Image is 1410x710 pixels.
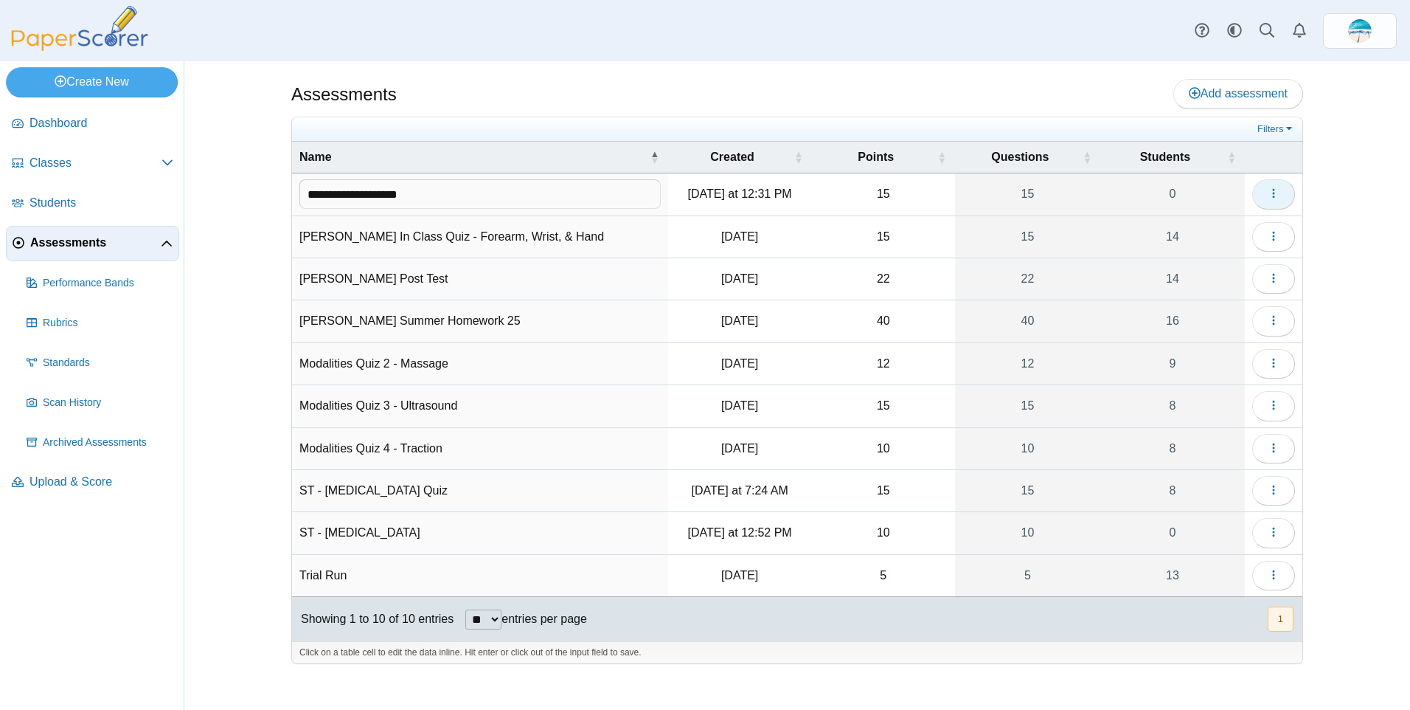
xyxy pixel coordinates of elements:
a: 13 [1100,555,1245,596]
a: 15 [955,470,1100,511]
td: Modalities Quiz 3 - Ultrasound [292,385,668,427]
a: Scan History [21,385,179,421]
a: Archived Assessments [21,425,179,461]
span: Students [29,195,173,211]
span: Assessments [30,235,161,251]
time: Sep 25, 2024 at 8:48 AM [721,230,758,243]
a: 8 [1100,385,1245,427]
td: 22 [812,258,955,300]
td: 5 [812,555,955,597]
a: 16 [1100,300,1245,342]
a: Alerts [1283,15,1316,47]
a: Dashboard [6,106,179,142]
a: Performance Bands [21,266,179,301]
a: Students [6,186,179,221]
a: 15 [955,216,1100,258]
a: 40 [955,300,1100,342]
a: 8 [1100,470,1245,511]
span: Add assessment [1189,87,1288,100]
span: Students [1140,151,1190,163]
time: Sep 5, 2025 at 12:31 PM [688,187,792,200]
time: Sep 5, 2025 at 12:52 PM [688,526,792,539]
td: Modalities Quiz 4 - Traction [292,428,668,470]
a: 8 [1100,428,1245,469]
td: Modalities Quiz 2 - Massage [292,343,668,385]
span: Rubrics [43,316,173,331]
a: 0 [1100,173,1245,215]
td: 12 [812,343,955,385]
td: [PERSON_NAME] Post Test [292,258,668,300]
a: Filters [1254,122,1299,137]
span: Upload & Score [29,474,173,490]
span: Scan History [43,396,173,410]
a: Standards [21,345,179,381]
label: entries per page [501,613,587,625]
a: ps.H1yuw66FtyTk4FxR [1323,13,1397,49]
a: 10 [955,512,1100,554]
a: 22 [955,258,1100,300]
td: 40 [812,300,955,342]
span: Students : Activate to sort [1227,142,1236,173]
a: Assessments [6,226,179,261]
span: Created : Activate to sort [794,142,803,173]
a: 0 [1100,512,1245,554]
h1: Assessments [291,82,397,107]
span: Questions [991,151,1049,163]
a: 5 [955,555,1100,596]
td: ST - [MEDICAL_DATA] [292,512,668,554]
td: ST - [MEDICAL_DATA] Quiz [292,470,668,512]
td: [PERSON_NAME] In Class Quiz - Forearm, Wrist, & Hand [292,216,668,258]
td: 15 [812,173,955,216]
span: Standards [43,356,173,370]
a: 14 [1100,258,1245,300]
a: 14 [1100,216,1245,258]
td: 15 [812,385,955,427]
a: Create New [6,67,178,97]
span: Performance Bands [43,276,173,291]
span: Chrissy Greenberg [1348,19,1372,43]
nav: pagination [1266,607,1293,631]
a: Classes [6,146,179,182]
time: Feb 19, 2025 at 7:14 AM [721,357,758,370]
time: Sep 19, 2024 at 6:09 AM [721,569,758,582]
span: Points : Activate to sort [937,142,946,173]
span: Questions : Activate to sort [1083,142,1091,173]
td: Trial Run [292,555,668,597]
a: 15 [955,385,1100,427]
a: 12 [955,343,1100,385]
td: 10 [812,428,955,470]
img: PaperScorer [6,6,153,51]
a: 10 [955,428,1100,469]
span: Name [299,151,332,163]
button: 1 [1268,607,1293,631]
time: Feb 24, 2025 at 7:43 AM [721,442,758,455]
a: PaperScorer [6,41,153,53]
time: Sep 2, 2025 at 7:24 AM [691,484,788,497]
a: 15 [955,173,1100,215]
td: 10 [812,512,955,554]
span: Created [710,151,754,163]
span: Name : Activate to invert sorting [650,142,659,173]
span: Classes [29,155,162,171]
td: 15 [812,470,955,512]
img: ps.H1yuw66FtyTk4FxR [1348,19,1372,43]
td: [PERSON_NAME] Summer Homework 25 [292,300,668,342]
td: 15 [812,216,955,258]
time: Feb 24, 2025 at 7:40 AM [721,399,758,412]
a: Add assessment [1173,79,1303,108]
time: Dec 4, 2024 at 7:23 AM [721,272,758,285]
div: Showing 1 to 10 of 10 entries [292,597,454,641]
a: Upload & Score [6,465,179,500]
time: Aug 22, 2025 at 3:21 PM [721,314,758,327]
span: Archived Assessments [43,435,173,450]
a: Rubrics [21,306,179,341]
span: Points [858,151,894,163]
a: 9 [1100,343,1245,385]
div: Click on a table cell to edit the data inline. Hit enter or click out of the input field to save. [292,641,1302,664]
span: Dashboard [29,115,173,131]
